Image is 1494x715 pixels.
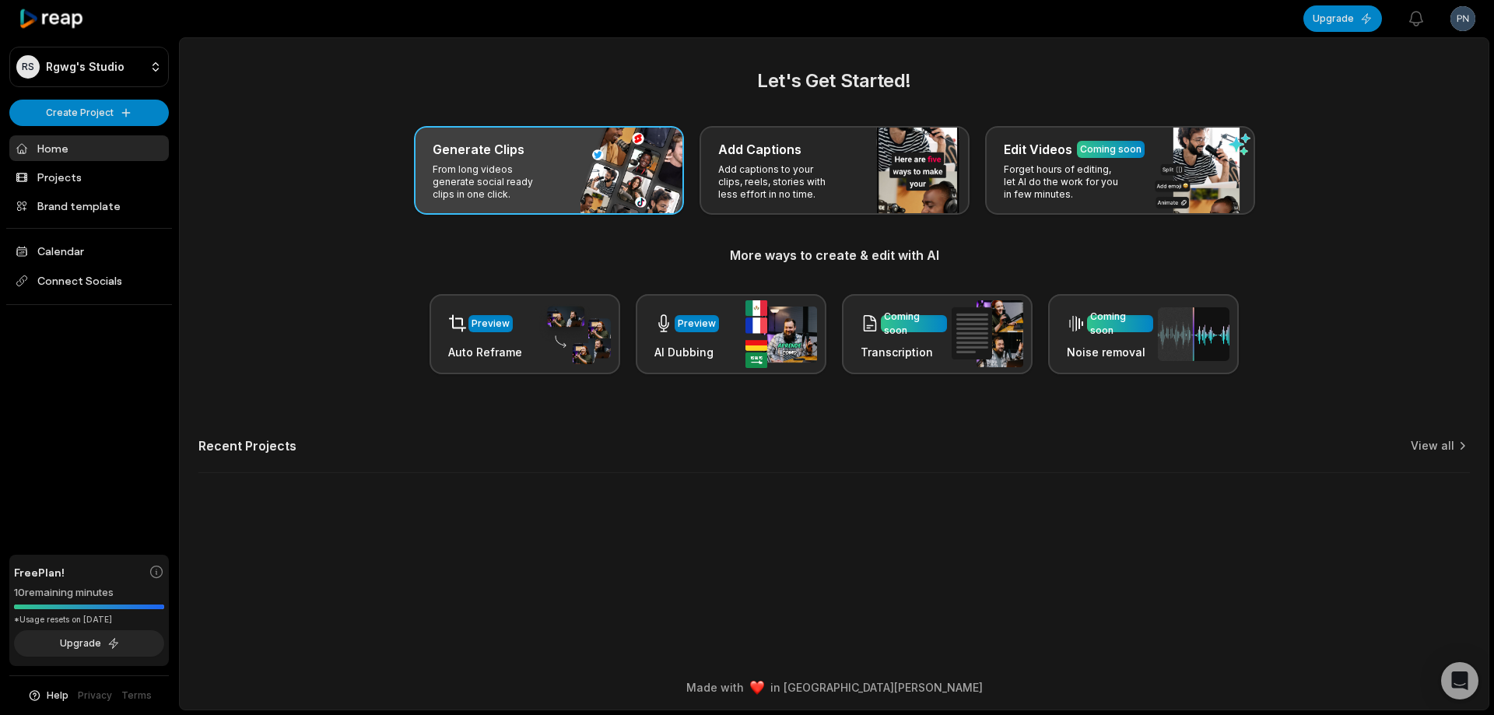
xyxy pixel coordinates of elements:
[1090,310,1150,338] div: Coming soon
[9,193,169,219] a: Brand template
[654,344,719,360] h3: AI Dubbing
[433,140,524,159] h3: Generate Clips
[9,164,169,190] a: Projects
[121,689,152,703] a: Terms
[1303,5,1382,32] button: Upgrade
[718,140,801,159] h3: Add Captions
[1441,662,1478,699] div: Open Intercom Messenger
[884,310,944,338] div: Coming soon
[861,344,947,360] h3: Transcription
[9,100,169,126] button: Create Project
[9,135,169,161] a: Home
[1004,140,1072,159] h3: Edit Videos
[198,67,1470,95] h2: Let's Get Started!
[46,60,124,74] p: Rgwg's Studio
[448,344,522,360] h3: Auto Reframe
[198,438,296,454] h2: Recent Projects
[16,55,40,79] div: RS
[9,238,169,264] a: Calendar
[47,689,68,703] span: Help
[14,614,164,626] div: *Usage resets on [DATE]
[539,304,611,365] img: auto_reframe.png
[472,317,510,331] div: Preview
[750,681,764,695] img: heart emoji
[1080,142,1142,156] div: Coming soon
[745,300,817,368] img: ai_dubbing.png
[14,585,164,601] div: 10 remaining minutes
[433,163,553,201] p: From long videos generate social ready clips in one click.
[14,630,164,657] button: Upgrade
[78,689,112,703] a: Privacy
[14,564,65,580] span: Free Plan!
[198,246,1470,265] h3: More ways to create & edit with AI
[718,163,839,201] p: Add captions to your clips, reels, stories with less effort in no time.
[27,689,68,703] button: Help
[194,679,1475,696] div: Made with in [GEOGRAPHIC_DATA][PERSON_NAME]
[1411,438,1454,454] a: View all
[1158,307,1229,361] img: noise_removal.png
[1004,163,1124,201] p: Forget hours of editing, let AI do the work for you in few minutes.
[678,317,716,331] div: Preview
[1067,344,1153,360] h3: Noise removal
[952,300,1023,367] img: transcription.png
[9,267,169,295] span: Connect Socials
